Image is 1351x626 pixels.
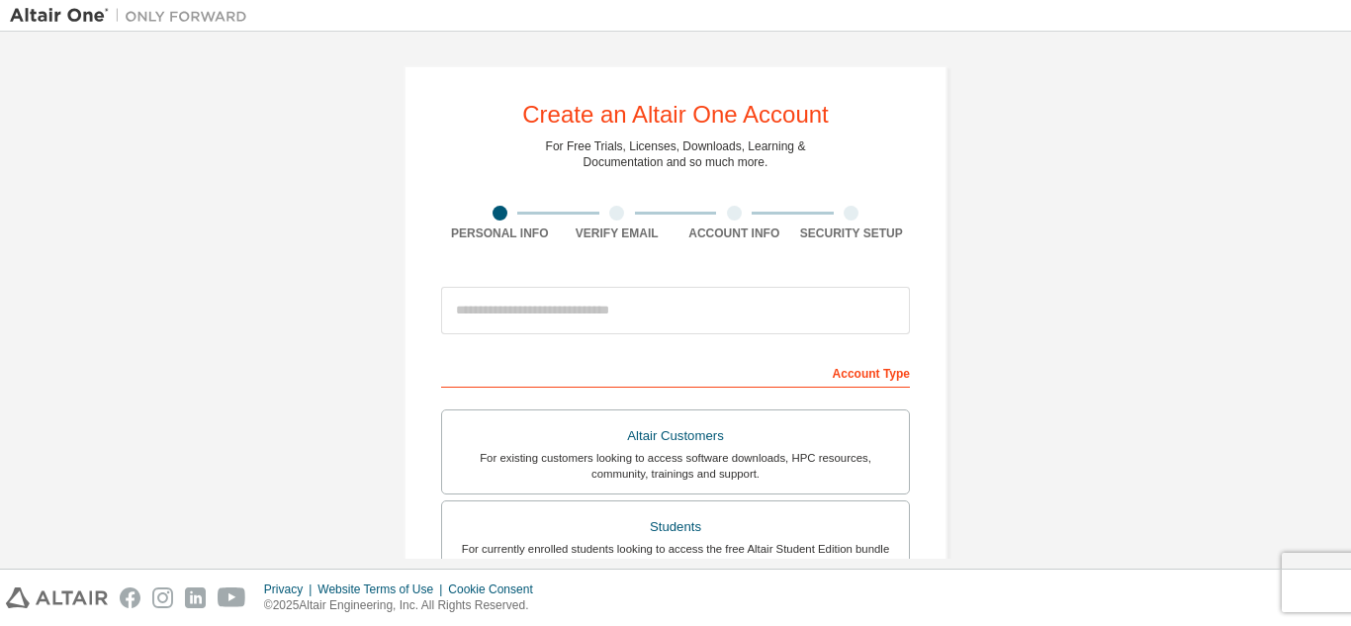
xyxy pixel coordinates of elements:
[152,587,173,608] img: instagram.svg
[522,103,829,127] div: Create an Altair One Account
[6,587,108,608] img: altair_logo.svg
[448,581,544,597] div: Cookie Consent
[559,225,676,241] div: Verify Email
[317,581,448,597] div: Website Terms of Use
[675,225,793,241] div: Account Info
[454,450,897,482] div: For existing customers looking to access software downloads, HPC resources, community, trainings ...
[441,356,910,388] div: Account Type
[120,587,140,608] img: facebook.svg
[454,541,897,573] div: For currently enrolled students looking to access the free Altair Student Edition bundle and all ...
[546,138,806,170] div: For Free Trials, Licenses, Downloads, Learning & Documentation and so much more.
[264,581,317,597] div: Privacy
[793,225,911,241] div: Security Setup
[454,513,897,541] div: Students
[454,422,897,450] div: Altair Customers
[185,587,206,608] img: linkedin.svg
[218,587,246,608] img: youtube.svg
[264,597,545,614] p: © 2025 Altair Engineering, Inc. All Rights Reserved.
[441,225,559,241] div: Personal Info
[10,6,257,26] img: Altair One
